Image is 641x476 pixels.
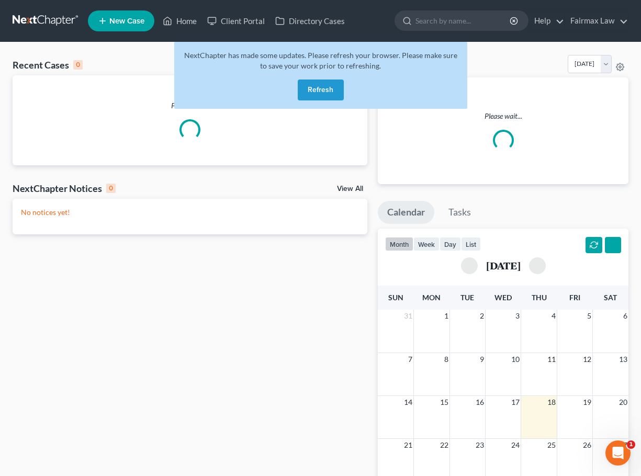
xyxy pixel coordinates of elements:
[546,396,557,409] span: 18
[422,293,441,302] span: Mon
[158,12,202,30] a: Home
[440,237,461,251] button: day
[443,310,449,322] span: 1
[439,201,480,224] a: Tasks
[21,207,359,218] p: No notices yet!
[106,184,116,193] div: 0
[443,353,449,366] span: 8
[565,12,628,30] a: Fairmax Law
[510,353,521,366] span: 10
[605,440,631,466] iframe: Intercom live chat
[388,293,403,302] span: Sun
[184,51,457,70] span: NextChapter has made some updates. Please refresh your browser. Please make sure to save your wor...
[510,439,521,451] span: 24
[403,439,413,451] span: 21
[270,12,350,30] a: Directory Cases
[618,439,628,451] span: 27
[627,440,635,449] span: 1
[413,237,440,251] button: week
[407,353,413,366] span: 7
[604,293,617,302] span: Sat
[13,59,83,71] div: Recent Cases
[618,353,628,366] span: 13
[582,439,592,451] span: 26
[385,237,413,251] button: month
[494,293,512,302] span: Wed
[403,396,413,409] span: 14
[546,439,557,451] span: 25
[546,353,557,366] span: 11
[514,310,521,322] span: 3
[486,260,521,271] h2: [DATE]
[403,310,413,322] span: 31
[109,17,144,25] span: New Case
[461,237,481,251] button: list
[529,12,564,30] a: Help
[586,310,592,322] span: 5
[475,396,485,409] span: 16
[582,396,592,409] span: 19
[475,439,485,451] span: 23
[13,182,116,195] div: NextChapter Notices
[569,293,580,302] span: Fri
[510,396,521,409] span: 17
[415,11,511,30] input: Search by name...
[73,60,83,70] div: 0
[298,80,344,100] button: Refresh
[386,111,620,121] p: Please wait...
[202,12,270,30] a: Client Portal
[439,439,449,451] span: 22
[532,293,547,302] span: Thu
[550,310,557,322] span: 4
[13,100,367,111] p: Please wait...
[460,293,474,302] span: Tue
[479,310,485,322] span: 2
[622,310,628,322] span: 6
[582,353,592,366] span: 12
[618,396,628,409] span: 20
[439,396,449,409] span: 15
[378,201,434,224] a: Calendar
[479,353,485,366] span: 9
[337,185,363,192] a: View All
